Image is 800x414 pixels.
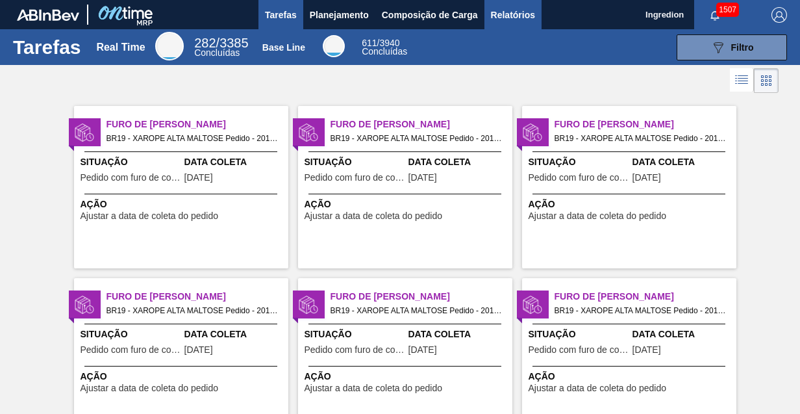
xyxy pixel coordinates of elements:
[331,304,502,318] span: BR19 - XAROPE ALTA MALTOSE Pedido - 2013277
[81,155,181,169] span: Situação
[262,42,305,53] div: Base Line
[323,35,345,57] div: Base Line
[81,328,181,341] span: Situação
[408,345,437,355] span: 24/08/2025
[362,38,399,48] span: / 3940
[184,328,285,341] span: Data Coleta
[305,211,443,221] span: Ajustar a data de coleta do pedido
[408,328,509,341] span: Data Coleta
[13,40,81,55] h1: Tarefas
[529,383,667,393] span: Ajustar a data de coleta do pedido
[305,345,405,355] span: Pedido com furo de coleta
[731,42,754,53] span: Filtro
[106,131,278,146] span: BR19 - XAROPE ALTA MALTOSE Pedido - 2011900
[299,295,318,315] img: status
[771,7,787,23] img: Logout
[632,155,733,169] span: Data Coleta
[382,7,478,23] span: Composição de Carga
[194,47,240,58] span: Concluídas
[75,123,94,142] img: status
[754,68,779,93] div: Visão em Cards
[331,290,512,304] span: Furo de Coleta
[529,370,733,383] span: Ação
[362,46,407,57] span: Concluídas
[529,211,667,221] span: Ajustar a data de coleta do pedido
[81,383,219,393] span: Ajustar a data de coleta do pedido
[194,38,248,57] div: Real Time
[632,173,661,183] span: 24/08/2025
[331,118,512,131] span: Furo de Coleta
[96,42,145,53] div: Real Time
[81,173,181,183] span: Pedido com furo de coleta
[305,328,405,341] span: Situação
[555,304,726,318] span: BR19 - XAROPE ALTA MALTOSE Pedido - 2013278
[184,173,213,183] span: 25/08/2025
[305,370,509,383] span: Ação
[81,198,285,211] span: Ação
[81,211,219,221] span: Ajustar a data de coleta do pedido
[529,345,629,355] span: Pedido com furo de coleta
[716,3,739,17] span: 1507
[299,123,318,142] img: status
[632,345,661,355] span: 24/08/2025
[362,38,377,48] span: 611
[491,7,535,23] span: Relatórios
[81,345,181,355] span: Pedido com furo de coleta
[184,345,213,355] span: 23/08/2025
[305,198,509,211] span: Ação
[632,328,733,341] span: Data Coleta
[529,328,629,341] span: Situação
[305,383,443,393] span: Ajustar a data de coleta do pedido
[555,118,736,131] span: Furo de Coleta
[155,32,184,60] div: Real Time
[331,131,502,146] span: BR19 - XAROPE ALTA MALTOSE Pedido - 2011901
[730,68,754,93] div: Visão em Lista
[194,36,248,50] span: / 3385
[17,9,79,21] img: TNhmsLtSVTkK8tSr43FrP2fwEKptu5GPRR3wAAAABJRU5ErkJggg==
[529,173,629,183] span: Pedido com furo de coleta
[555,290,736,304] span: Furo de Coleta
[529,198,733,211] span: Ação
[305,155,405,169] span: Situação
[75,295,94,315] img: status
[408,173,437,183] span: 25/08/2025
[81,370,285,383] span: Ação
[677,34,787,60] button: Filtro
[529,155,629,169] span: Situação
[408,155,509,169] span: Data Coleta
[106,118,288,131] span: Furo de Coleta
[106,290,288,304] span: Furo de Coleta
[555,131,726,146] span: BR19 - XAROPE ALTA MALTOSE Pedido - 2013280
[523,295,542,315] img: status
[184,155,285,169] span: Data Coleta
[523,123,542,142] img: status
[305,173,405,183] span: Pedido com furo de coleta
[310,7,369,23] span: Planejamento
[106,304,278,318] span: BR19 - XAROPE ALTA MALTOSE Pedido - 2013271
[362,39,407,56] div: Base Line
[265,7,297,23] span: Tarefas
[194,36,216,50] span: 282
[694,6,736,24] button: Notificações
